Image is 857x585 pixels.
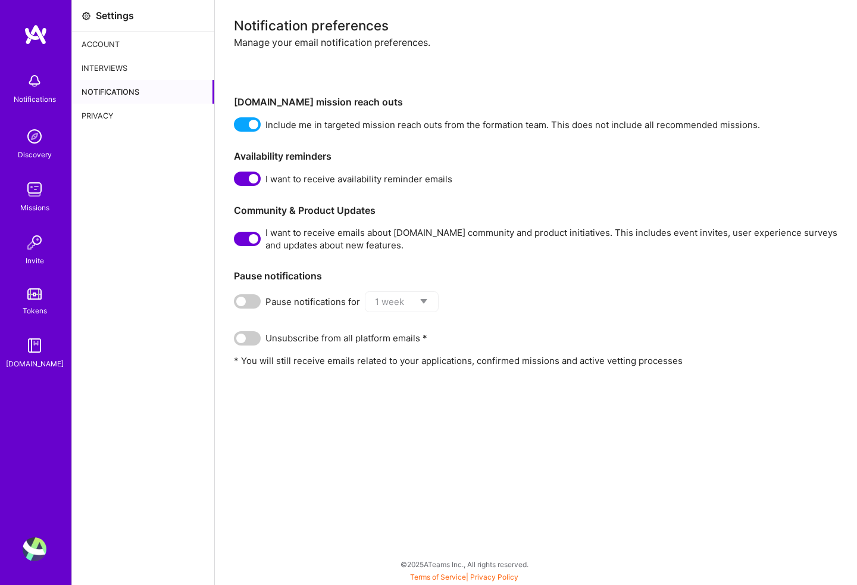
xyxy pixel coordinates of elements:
img: teamwork [23,178,46,201]
img: logo [24,24,48,45]
div: Tokens [23,304,47,317]
img: discovery [23,125,46,148]
img: guide book [23,334,46,357]
h3: Availability reminders [234,151,838,162]
div: Missions [20,201,49,214]
span: Pause notifications for [265,295,360,308]
div: Manage your email notification preferences. [234,36,838,87]
div: Notifications [14,93,56,105]
span: I want to receive emails about [DOMAIN_NAME] community and product initiatives. This includes eve... [265,226,838,251]
div: Notifications [72,80,214,104]
div: Settings [96,10,134,22]
span: Unsubscribe from all platform emails * [265,332,427,344]
div: Invite [26,254,44,267]
h3: Pause notifications [234,270,838,282]
a: Terms of Service [410,572,466,581]
i: icon Settings [82,11,91,21]
img: bell [23,69,46,93]
span: I want to receive availability reminder emails [265,173,452,185]
div: Discovery [18,148,52,161]
div: Account [72,32,214,56]
p: * You will still receive emails related to your applications, confirmed missions and active vetti... [234,354,838,367]
div: Notification preferences [234,19,838,32]
h3: Community & Product Updates [234,205,838,216]
a: User Avatar [20,537,49,561]
span: Include me in targeted mission reach outs from the formation team. This does not include all reco... [265,119,760,131]
img: tokens [27,288,42,300]
span: | [410,572,518,581]
img: User Avatar [23,537,46,561]
div: Privacy [72,104,214,127]
div: [DOMAIN_NAME] [6,357,64,370]
a: Privacy Policy [470,572,518,581]
h3: [DOMAIN_NAME] mission reach outs [234,97,838,108]
div: © 2025 ATeams Inc., All rights reserved. [71,549,857,579]
img: Invite [23,231,46,254]
div: Interviews [72,56,214,80]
